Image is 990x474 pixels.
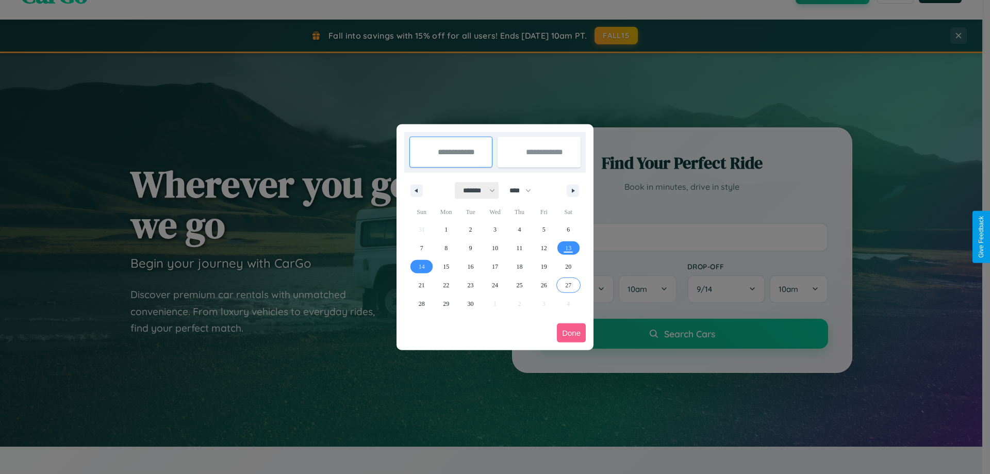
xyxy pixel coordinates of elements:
button: 4 [507,220,532,239]
span: 22 [443,276,449,295]
button: 27 [556,276,581,295]
span: 2 [469,220,472,239]
span: Mon [434,204,458,220]
button: 5 [532,220,556,239]
span: 19 [541,257,547,276]
span: 27 [565,276,571,295]
button: 24 [483,276,507,295]
span: Tue [458,204,483,220]
span: 14 [419,257,425,276]
button: 1 [434,220,458,239]
span: 7 [420,239,423,257]
span: 3 [493,220,497,239]
span: Thu [507,204,532,220]
button: 2 [458,220,483,239]
button: 21 [409,276,434,295]
span: 26 [541,276,547,295]
span: 21 [419,276,425,295]
button: 18 [507,257,532,276]
button: 10 [483,239,507,257]
span: 11 [517,239,523,257]
span: 18 [516,257,522,276]
button: 3 [483,220,507,239]
button: 12 [532,239,556,257]
span: 29 [443,295,449,313]
button: 9 [458,239,483,257]
button: 30 [458,295,483,313]
button: 22 [434,276,458,295]
span: 16 [468,257,474,276]
span: 20 [565,257,571,276]
span: 12 [541,239,547,257]
span: 10 [492,239,498,257]
div: Give Feedback [978,216,985,258]
button: 17 [483,257,507,276]
button: 15 [434,257,458,276]
button: 28 [409,295,434,313]
button: 6 [556,220,581,239]
button: 26 [532,276,556,295]
span: 4 [518,220,521,239]
button: 23 [458,276,483,295]
span: 8 [444,239,448,257]
span: 23 [468,276,474,295]
span: Wed [483,204,507,220]
button: 29 [434,295,458,313]
span: Sat [556,204,581,220]
button: 19 [532,257,556,276]
span: 15 [443,257,449,276]
button: 16 [458,257,483,276]
button: 11 [507,239,532,257]
button: 25 [507,276,532,295]
span: 25 [516,276,522,295]
span: 24 [492,276,498,295]
span: 5 [542,220,546,239]
span: 9 [469,239,472,257]
button: 7 [409,239,434,257]
button: 20 [556,257,581,276]
span: 17 [492,257,498,276]
span: 6 [567,220,570,239]
span: Fri [532,204,556,220]
button: 8 [434,239,458,257]
span: 30 [468,295,474,313]
button: 14 [409,257,434,276]
button: Done [557,323,586,342]
span: Sun [409,204,434,220]
button: 13 [556,239,581,257]
span: 1 [444,220,448,239]
span: 13 [565,239,571,257]
span: 28 [419,295,425,313]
